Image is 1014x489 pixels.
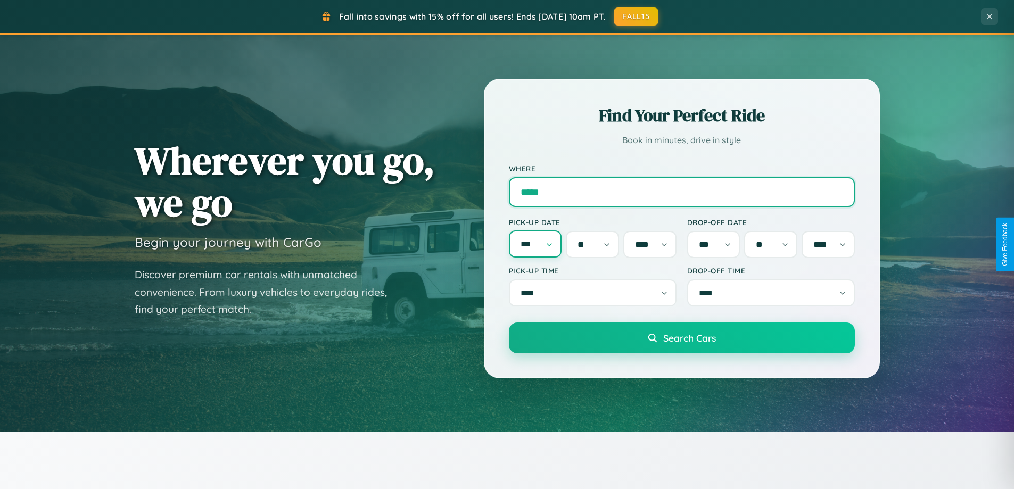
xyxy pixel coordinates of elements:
[663,332,716,344] span: Search Cars
[135,266,401,318] p: Discover premium car rentals with unmatched convenience. From luxury vehicles to everyday rides, ...
[509,164,855,173] label: Where
[687,266,855,275] label: Drop-off Time
[135,234,321,250] h3: Begin your journey with CarGo
[509,218,677,227] label: Pick-up Date
[687,218,855,227] label: Drop-off Date
[614,7,658,26] button: FALL15
[135,139,435,223] h1: Wherever you go, we go
[509,322,855,353] button: Search Cars
[339,11,606,22] span: Fall into savings with 15% off for all users! Ends [DATE] 10am PT.
[509,132,855,148] p: Book in minutes, drive in style
[1001,223,1009,266] div: Give Feedback
[509,266,677,275] label: Pick-up Time
[509,104,855,127] h2: Find Your Perfect Ride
